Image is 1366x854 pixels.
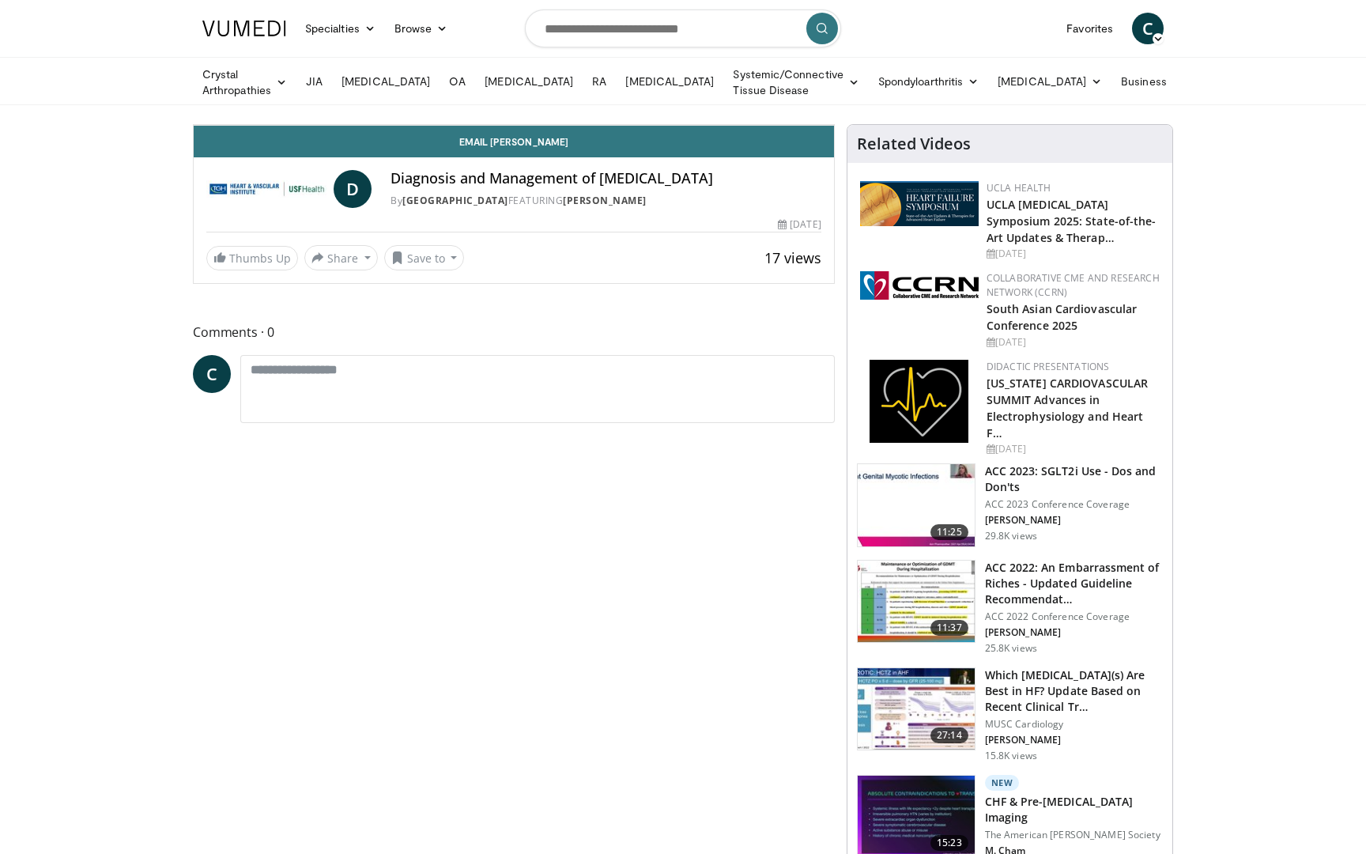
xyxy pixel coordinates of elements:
p: [PERSON_NAME] [985,514,1163,527]
div: [DATE] [987,247,1160,261]
a: Collaborative CME and Research Network (CCRN) [987,271,1160,299]
span: 17 views [764,248,821,267]
div: [DATE] [778,217,821,232]
a: Browse [385,13,458,44]
a: C [193,355,231,393]
a: [GEOGRAPHIC_DATA] [402,194,508,207]
h4: Diagnosis and Management of [MEDICAL_DATA] [391,170,821,187]
a: [MEDICAL_DATA] [988,66,1111,97]
a: Thumbs Up [206,246,298,270]
h4: Related Videos [857,134,971,153]
a: Systemic/Connective Tissue Disease [723,66,868,98]
span: 27:14 [930,727,968,743]
a: [MEDICAL_DATA] [332,66,440,97]
h3: CHF & Pre-[MEDICAL_DATA] Imaging [985,794,1163,826]
a: 27:14 Which [MEDICAL_DATA](s) Are Best in HF? Update Based on Recent Clinical Tr… MUSC Cardiology... [857,667,1163,762]
p: [PERSON_NAME] [985,734,1163,746]
button: Save to [384,245,465,270]
a: JIA [296,66,332,97]
input: Search topics, interventions [525,9,841,47]
p: [PERSON_NAME] [985,626,1163,639]
span: 11:25 [930,524,968,540]
p: The American [PERSON_NAME] Society [985,829,1163,841]
h3: Which [MEDICAL_DATA](s) Are Best in HF? Update Based on Recent Clinical Tr… [985,667,1163,715]
img: 9258cdf1-0fbf-450b-845f-99397d12d24a.150x105_q85_crop-smart_upscale.jpg [858,464,975,546]
img: dc76ff08-18a3-4688-bab3-3b82df187678.150x105_q85_crop-smart_upscale.jpg [858,668,975,750]
a: South Asian Cardiovascular Conference 2025 [987,301,1138,333]
img: Tampa General Hospital Heart & Vascular Institute [206,170,327,208]
div: Didactic Presentations [987,360,1160,374]
a: [MEDICAL_DATA] [475,66,583,97]
a: OA [440,66,475,97]
img: 1860aa7a-ba06-47e3-81a4-3dc728c2b4cf.png.150x105_q85_autocrop_double_scale_upscale_version-0.2.png [870,360,968,443]
img: VuMedi Logo [202,21,286,36]
a: C [1132,13,1164,44]
a: Spondyloarthritis [869,66,988,97]
a: Email [PERSON_NAME] [194,126,834,157]
a: 11:25 ACC 2023: SGLT2i Use - Dos and Don'ts ACC 2023 Conference Coverage [PERSON_NAME] 29.8K views [857,463,1163,547]
a: D [334,170,372,208]
span: 15:23 [930,835,968,851]
a: Business [1111,66,1192,97]
div: By FEATURING [391,194,821,208]
p: ACC 2023 Conference Coverage [985,498,1163,511]
span: Comments 0 [193,322,835,342]
img: a04ee3ba-8487-4636-b0fb-5e8d268f3737.png.150x105_q85_autocrop_double_scale_upscale_version-0.2.png [860,271,979,300]
a: [PERSON_NAME] [563,194,647,207]
h3: ACC 2023: SGLT2i Use - Dos and Don'ts [985,463,1163,495]
div: [DATE] [987,442,1160,456]
p: New [985,775,1020,791]
a: [MEDICAL_DATA] [616,66,723,97]
p: 25.8K views [985,642,1037,655]
p: ACC 2022 Conference Coverage [985,610,1163,623]
p: 29.8K views [985,530,1037,542]
a: UCLA Health [987,181,1051,195]
a: Favorites [1057,13,1123,44]
span: 11:37 [930,620,968,636]
p: MUSC Cardiology [985,718,1163,731]
button: Share [304,245,378,270]
h3: ACC 2022: An Embarrassment of Riches - Updated Guideline Recommendat… [985,560,1163,607]
a: Specialties [296,13,385,44]
a: [US_STATE] CARDIOVASCULAR SUMMIT Advances in Electrophysiology and Heart F… [987,376,1149,440]
img: 0682476d-9aca-4ba2-9755-3b180e8401f5.png.150x105_q85_autocrop_double_scale_upscale_version-0.2.png [860,181,979,226]
img: f3e86255-4ff1-4703-a69f-4180152321cc.150x105_q85_crop-smart_upscale.jpg [858,561,975,643]
a: RA [583,66,616,97]
p: 15.8K views [985,750,1037,762]
video-js: Video Player [194,125,834,126]
a: UCLA [MEDICAL_DATA] Symposium 2025: State-of-the-Art Updates & Therap… [987,197,1157,245]
div: [DATE] [987,335,1160,350]
a: Crystal Arthropathies [193,66,296,98]
a: 11:37 ACC 2022: An Embarrassment of Riches - Updated Guideline Recommendat… ACC 2022 Conference C... [857,560,1163,655]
